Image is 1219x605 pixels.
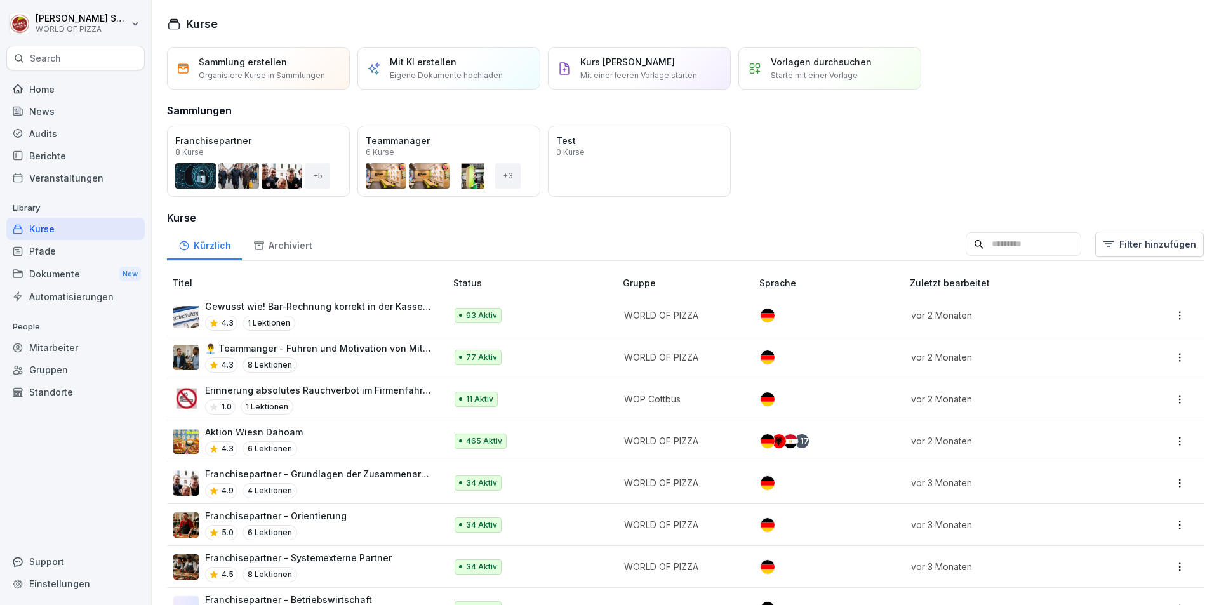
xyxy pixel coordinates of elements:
[222,569,234,580] p: 4.5
[243,357,297,373] p: 8 Lektionen
[6,167,145,189] div: Veranstaltungen
[175,149,204,156] p: 8 Kurse
[175,134,342,147] p: Franchisepartner
[453,276,618,289] p: Status
[222,317,234,329] p: 4.3
[36,25,128,34] p: WORLD OF PIZZA
[624,392,739,406] p: WOP Cottbus
[6,317,145,337] p: People
[6,240,145,262] a: Pfade
[624,476,739,489] p: WORLD OF PIZZA
[911,350,1114,364] p: vor 2 Monaten
[173,554,199,580] img: c6ahff3tpkyjer6p5tw961a1.png
[167,210,1204,225] h3: Kurse
[186,15,218,32] h1: Kurse
[205,425,303,439] p: Aktion Wiesn Dahoam
[761,350,775,364] img: de.svg
[624,350,739,364] p: WORLD OF PIZZA
[242,228,323,260] a: Archiviert
[173,345,199,370] img: ohhd80l18yea4i55etg45yot.png
[167,228,242,260] a: Kürzlich
[241,399,293,415] p: 1 Lektionen
[771,55,872,69] p: Vorlagen durchsuchen
[6,123,145,145] a: Audits
[548,126,731,197] a: Test0 Kurse
[205,342,433,355] p: 👨‍💼 Teammanger - Führen und Motivation von Mitarbeitern
[173,470,199,496] img: jg5uy95jeicgu19gkip2jpcz.png
[772,434,786,448] img: al.svg
[759,276,905,289] p: Sprache
[624,518,739,531] p: WORLD OF PIZZA
[205,300,433,313] p: Gewusst wie! Bar-Rechnung korrekt in der Kasse verbuchen.
[580,55,675,69] p: Kurs [PERSON_NAME]
[911,476,1114,489] p: vor 3 Monaten
[911,392,1114,406] p: vor 2 Monaten
[6,262,145,286] div: Dokumente
[556,134,723,147] p: Test
[173,303,199,328] img: hdz75wm9swzuwdvoxjbi6om3.png
[366,134,532,147] p: Teammanager
[205,467,433,481] p: Franchisepartner - Grundlagen der Zusammenarbeit
[243,441,297,456] p: 6 Lektionen
[6,218,145,240] a: Kurse
[466,394,493,405] p: 11 Aktiv
[911,560,1114,573] p: vor 3 Monaten
[761,309,775,322] img: de.svg
[624,560,739,573] p: WORLD OF PIZZA
[173,387,199,412] img: pd3gr0k7uzjs8bg588bob4hx.png
[173,512,199,538] img: t4g7eu33fb3xcinggz4rhe0w.png
[466,352,497,363] p: 77 Aktiv
[624,434,739,448] p: WORLD OF PIZZA
[624,309,739,322] p: WORLD OF PIZZA
[556,149,585,156] p: 0 Kurse
[466,310,497,321] p: 93 Aktiv
[771,70,858,81] p: Starte mit einer Vorlage
[911,434,1114,448] p: vor 2 Monaten
[623,276,754,289] p: Gruppe
[761,434,775,448] img: de.svg
[243,483,297,498] p: 4 Lektionen
[6,359,145,381] a: Gruppen
[199,55,287,69] p: Sammlung erstellen
[205,509,347,522] p: Franchisepartner - Orientierung
[172,276,448,289] p: Titel
[761,476,775,490] img: de.svg
[6,336,145,359] a: Mitarbeiter
[167,126,350,197] a: Franchisepartner8 Kurse+5
[466,477,497,489] p: 34 Aktiv
[357,126,540,197] a: Teammanager6 Kurse+3
[466,519,497,531] p: 34 Aktiv
[199,70,325,81] p: Organisiere Kurse in Sammlungen
[1095,232,1204,257] button: Filter hinzufügen
[243,567,297,582] p: 8 Lektionen
[30,52,61,65] p: Search
[366,149,394,156] p: 6 Kurse
[222,401,232,413] p: 1.0
[910,276,1129,289] p: Zuletzt bearbeitet
[6,78,145,100] a: Home
[6,573,145,595] div: Einstellungen
[119,267,141,281] div: New
[205,551,392,564] p: Franchisepartner - Systemexterne Partner
[761,392,775,406] img: de.svg
[167,103,232,118] h3: Sammlungen
[6,381,145,403] a: Standorte
[911,518,1114,531] p: vor 3 Monaten
[6,100,145,123] div: News
[305,163,330,189] div: + 5
[6,286,145,308] a: Automatisierungen
[36,13,128,24] p: [PERSON_NAME] Seraphim
[6,198,145,218] p: Library
[222,485,234,496] p: 4.9
[466,435,502,447] p: 465 Aktiv
[222,527,234,538] p: 5.0
[222,443,234,455] p: 4.3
